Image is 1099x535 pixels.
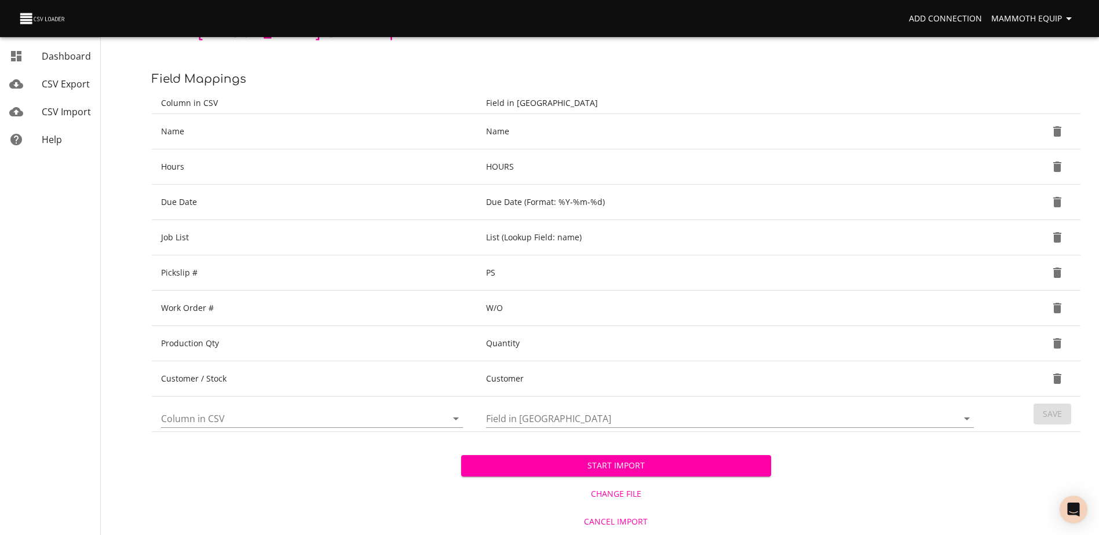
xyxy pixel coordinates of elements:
td: Due Date (Format: %Y-%m-%d) [477,185,988,220]
button: Start Import [461,455,771,477]
td: PS [477,255,988,291]
button: Open [448,411,464,427]
td: Due Date [152,185,477,220]
td: Name [152,114,477,149]
span: Change File [466,487,766,501]
button: Delete [1043,188,1071,216]
td: Quantity [477,326,988,361]
button: Open [959,411,975,427]
span: Start Import [470,459,761,473]
td: Name [477,114,988,149]
button: Mammoth Equip [987,8,1080,30]
button: Delete [1043,259,1071,287]
button: Change File [461,483,771,505]
button: Delete [1043,153,1071,181]
img: CSV Loader [19,10,67,27]
span: Field Mappings [152,72,246,86]
a: Add Connection [904,8,987,30]
td: Pickslip # [152,255,477,291]
td: Production Qty [152,326,477,361]
td: Work Order # [152,291,477,326]
td: Hours [152,149,477,185]
button: Cancel Import [461,511,771,533]
span: Add Connection [909,12,982,26]
span: Mammoth Equip [991,12,1076,26]
button: Delete [1043,329,1071,357]
span: Cancel Import [466,515,766,529]
button: Delete [1043,118,1071,145]
td: List (Lookup Field: name) [477,220,988,255]
th: Field in [GEOGRAPHIC_DATA] [477,93,988,114]
div: Open Intercom Messenger [1060,496,1087,523]
td: Job List [152,220,477,255]
td: W/O [477,291,988,326]
td: HOURS [477,149,988,185]
button: Delete [1043,294,1071,322]
button: Delete [1043,223,1071,251]
span: Dashboard [42,50,91,63]
span: Help [42,133,62,146]
span: CSV Import [42,105,91,118]
th: Column in CSV [152,93,477,114]
td: Customer / Stock [152,361,477,397]
span: CSV Export [42,78,90,90]
button: Delete [1043,365,1071,393]
td: Customer [477,361,988,397]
